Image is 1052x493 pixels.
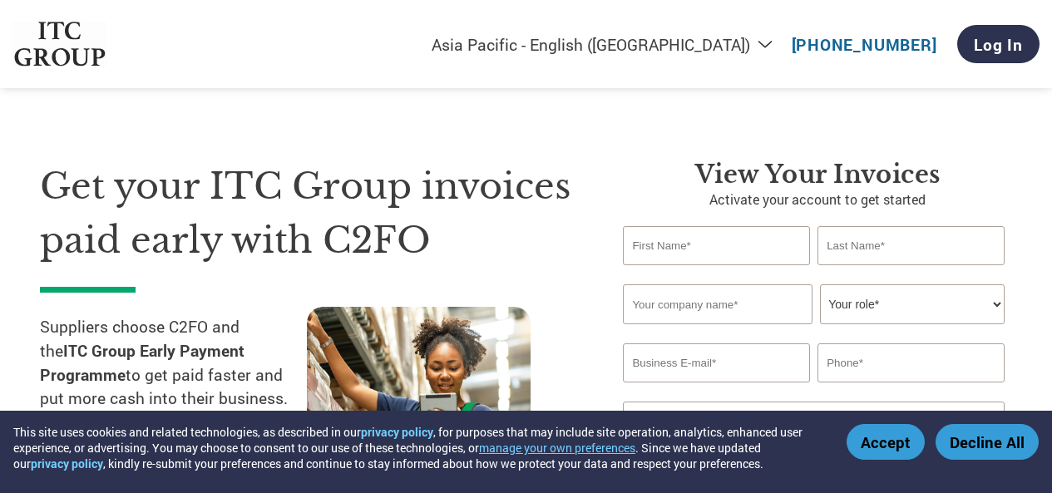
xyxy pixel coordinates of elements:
button: Accept [847,424,925,460]
div: Invalid last name or last name is too long [817,267,1004,278]
input: Your company name* [623,284,812,324]
input: Last Name* [817,226,1004,265]
a: privacy policy [361,424,433,440]
a: privacy policy [31,456,103,471]
div: Inavlid Email Address [623,384,809,395]
div: Inavlid Phone Number [817,384,1004,395]
div: Invalid company name or company name is too long [623,326,1004,337]
select: Title/Role [820,284,1004,324]
h3: View your invoices [623,160,1012,190]
button: Decline All [936,424,1039,460]
img: ITC Group [12,22,107,67]
input: First Name* [623,226,809,265]
p: Activate your account to get started [623,190,1012,210]
div: This site uses cookies and related technologies, as described in our , for purposes that may incl... [13,424,822,471]
a: [PHONE_NUMBER] [792,34,937,55]
strong: ITC Group Early Payment Programme [40,340,244,385]
a: Log In [957,25,1040,63]
img: supply chain worker [307,307,531,471]
input: Invalid Email format [623,343,809,382]
button: manage your own preferences [479,440,635,456]
h1: Get your ITC Group invoices paid early with C2FO [40,160,573,267]
input: Phone* [817,343,1004,382]
p: Suppliers choose C2FO and the to get paid faster and put more cash into their business. You selec... [40,315,307,483]
div: Invalid first name or first name is too long [623,267,809,278]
